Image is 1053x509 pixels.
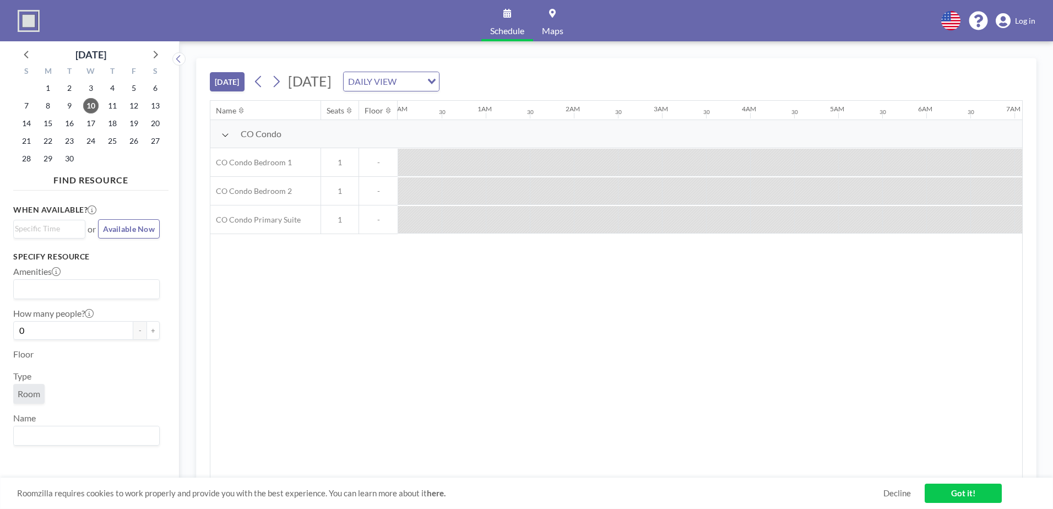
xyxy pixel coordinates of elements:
label: Type [13,371,31,382]
span: Log in [1015,16,1035,26]
span: 1 [321,215,359,225]
a: here. [427,488,446,498]
span: Saturday, September 27, 2025 [148,133,163,149]
div: Search for option [344,72,439,91]
span: Saturday, September 13, 2025 [148,98,163,113]
img: organization-logo [18,10,40,32]
div: 30 [968,109,974,116]
span: Sunday, September 28, 2025 [19,151,34,166]
span: 1 [321,186,359,196]
button: [DATE] [210,72,245,91]
a: Log in [996,13,1035,29]
div: Floor [365,106,383,116]
span: Thursday, September 25, 2025 [105,133,120,149]
div: Search for option [14,220,85,237]
div: 3AM [654,105,668,113]
span: - [359,186,398,196]
span: Thursday, September 4, 2025 [105,80,120,96]
div: [DATE] [75,47,106,62]
span: Wednesday, September 17, 2025 [83,116,99,131]
span: Sunday, September 21, 2025 [19,133,34,149]
div: 30 [527,109,534,116]
div: 30 [703,109,710,116]
input: Search for option [15,223,79,235]
span: Thursday, September 11, 2025 [105,98,120,113]
button: - [133,321,146,340]
div: T [101,65,123,79]
span: Maps [542,26,563,35]
div: S [144,65,166,79]
span: Monday, September 22, 2025 [40,133,56,149]
span: DAILY VIEW [346,74,399,89]
label: Amenities [13,266,61,277]
div: 5AM [830,105,844,113]
span: Tuesday, September 30, 2025 [62,151,77,166]
div: 30 [439,109,446,116]
div: Search for option [14,280,159,299]
div: 1AM [477,105,492,113]
span: Monday, September 8, 2025 [40,98,56,113]
div: T [59,65,80,79]
span: Friday, September 26, 2025 [126,133,142,149]
span: Sunday, September 7, 2025 [19,98,34,113]
span: CO Condo Primary Suite [210,215,301,225]
span: Tuesday, September 16, 2025 [62,116,77,131]
span: or [88,224,96,235]
label: How many people? [13,308,94,319]
span: Monday, September 1, 2025 [40,80,56,96]
input: Search for option [15,429,153,443]
div: Seats [327,106,344,116]
button: + [146,321,160,340]
span: Saturday, September 20, 2025 [148,116,163,131]
span: Monday, September 29, 2025 [40,151,56,166]
span: Tuesday, September 23, 2025 [62,133,77,149]
span: Friday, September 19, 2025 [126,116,142,131]
span: - [359,158,398,167]
span: Friday, September 12, 2025 [126,98,142,113]
label: Name [13,413,36,424]
label: Floor [13,349,34,360]
span: Thursday, September 18, 2025 [105,116,120,131]
span: Wednesday, September 3, 2025 [83,80,99,96]
div: S [16,65,37,79]
input: Search for option [15,282,153,296]
div: 4AM [742,105,756,113]
span: Tuesday, September 2, 2025 [62,80,77,96]
span: [DATE] [288,73,332,89]
span: Roomzilla requires cookies to work properly and provide you with the best experience. You can lea... [17,488,883,499]
span: Room [18,388,40,399]
span: CO Condo Bedroom 1 [210,158,292,167]
div: Search for option [14,426,159,445]
span: Wednesday, September 24, 2025 [83,133,99,149]
span: Sunday, September 14, 2025 [19,116,34,131]
div: Name [216,106,236,116]
input: Search for option [400,74,421,89]
div: 2AM [566,105,580,113]
span: Wednesday, September 10, 2025 [83,98,99,113]
div: 12AM [389,105,408,113]
div: F [123,65,144,79]
span: - [359,215,398,225]
span: 1 [321,158,359,167]
div: 30 [880,109,886,116]
span: Schedule [490,26,524,35]
div: 30 [615,109,622,116]
h3: Specify resource [13,252,160,262]
span: Saturday, September 6, 2025 [148,80,163,96]
span: Monday, September 15, 2025 [40,116,56,131]
span: Friday, September 5, 2025 [126,80,142,96]
span: CO Condo Bedroom 2 [210,186,292,196]
div: 30 [791,109,798,116]
div: M [37,65,59,79]
button: Available Now [98,219,160,239]
a: Got it! [925,484,1002,503]
span: Available Now [103,224,155,234]
span: Tuesday, September 9, 2025 [62,98,77,113]
h4: FIND RESOURCE [13,170,169,186]
div: 6AM [918,105,932,113]
div: 7AM [1006,105,1021,113]
a: Decline [883,488,911,499]
span: CO Condo [241,128,281,139]
div: W [80,65,102,79]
